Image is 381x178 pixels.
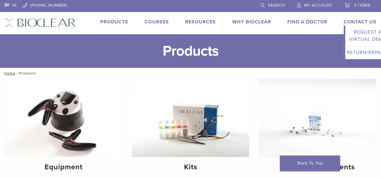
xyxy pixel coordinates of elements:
a: Back To Top [280,155,340,171]
img: Equipment [5,79,122,157]
span: / [15,72,19,75]
img: Bioclear [5,18,76,27]
span: My Account [304,3,333,8]
h4: Reorder Components [264,162,371,173]
span: Search [268,3,285,8]
a: Resources [185,19,216,25]
img: Kits [132,79,249,157]
a: Why Bioclear [232,19,271,25]
a: Find A Doctor [287,19,327,25]
h4: Equipment [10,162,117,173]
a: Products [100,19,128,25]
a: Contact Us [344,19,376,25]
h4: Kits [137,162,245,173]
a: Equipment [5,79,122,176]
a: Kits [132,79,249,176]
a: Courses [145,19,169,25]
span: 0 items [354,3,370,8]
a: Home [2,71,15,75]
img: Reorder Components [259,79,376,157]
a: Reorder Components [259,79,376,176]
